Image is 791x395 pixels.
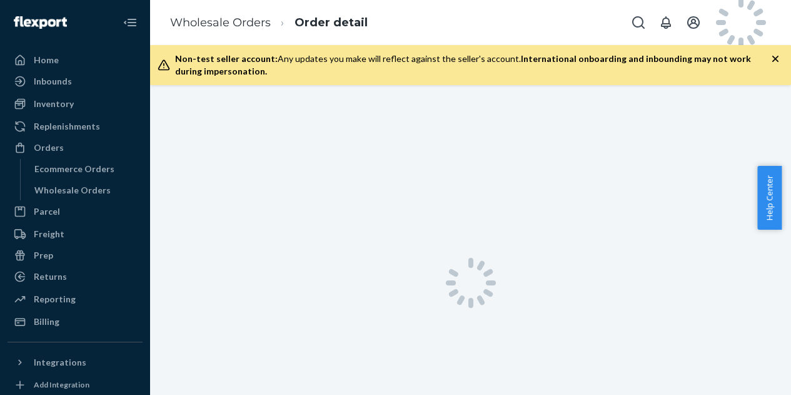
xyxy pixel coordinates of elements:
[28,159,143,179] a: Ecommerce Orders
[8,377,143,392] a: Add Integration
[8,116,143,136] a: Replenishments
[8,50,143,70] a: Home
[170,16,271,29] a: Wholesale Orders
[681,10,706,35] button: Open account menu
[118,10,143,35] button: Close Navigation
[8,312,143,332] a: Billing
[34,379,89,390] div: Add Integration
[34,228,64,240] div: Freight
[34,184,111,197] div: Wholesale Orders
[14,16,67,29] img: Flexport logo
[34,163,114,175] div: Ecommerce Orders
[34,75,72,88] div: Inbounds
[28,180,143,200] a: Wholesale Orders
[34,293,76,305] div: Reporting
[34,315,59,328] div: Billing
[8,224,143,244] a: Freight
[8,245,143,265] a: Prep
[34,54,59,66] div: Home
[160,4,378,41] ol: breadcrumbs
[175,53,278,64] span: Non-test seller account:
[175,53,771,78] div: Any updates you make will reflect against the seller's account.
[34,249,53,262] div: Prep
[8,94,143,114] a: Inventory
[757,166,782,230] button: Help Center
[653,10,678,35] button: Open notifications
[34,98,74,110] div: Inventory
[8,289,143,309] a: Reporting
[8,202,143,222] a: Parcel
[626,10,651,35] button: Open Search Box
[34,356,86,369] div: Integrations
[34,205,60,218] div: Parcel
[8,138,143,158] a: Orders
[34,270,67,283] div: Returns
[34,120,100,133] div: Replenishments
[8,71,143,91] a: Inbounds
[8,352,143,372] button: Integrations
[34,141,64,154] div: Orders
[8,267,143,287] a: Returns
[295,16,368,29] a: Order detail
